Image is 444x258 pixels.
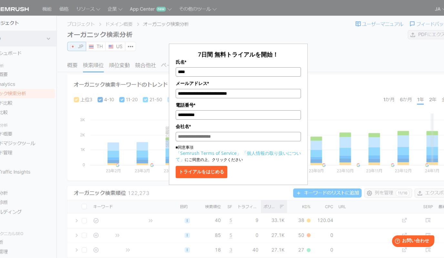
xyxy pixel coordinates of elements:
a: 「Semrush Terms of Service」 [176,150,241,156]
button: トライアルをはじめる [176,166,227,178]
label: 電話番号* [176,102,301,109]
span: 7日間 無料トライアルを開始！ [198,50,278,58]
a: 「個人情報の取り扱いについて」 [176,150,301,162]
p: ■同意事項 にご同意の上、クリックください [176,145,301,163]
iframe: Help widget launcher [387,233,437,251]
label: メールアドレス* [176,80,301,87]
